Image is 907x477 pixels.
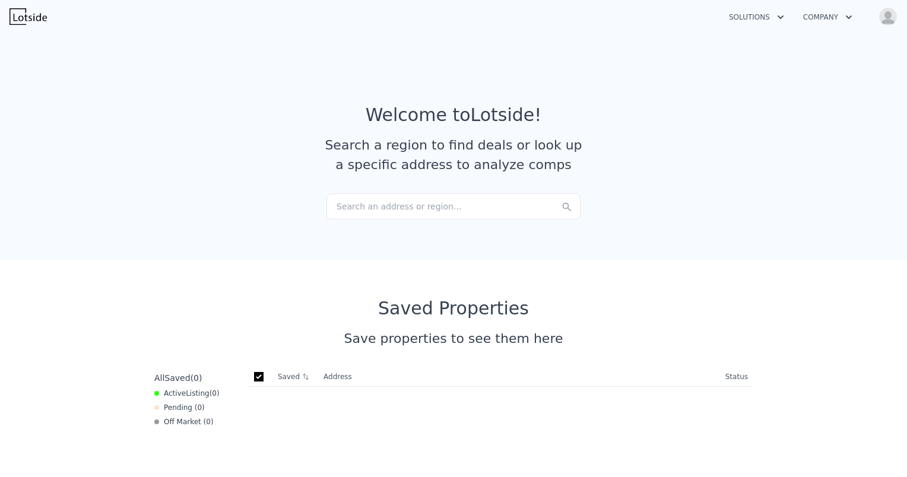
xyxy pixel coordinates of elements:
th: Address [319,367,721,387]
th: Status [721,367,753,387]
span: Saved [164,373,190,383]
div: Search an address or region... [326,193,581,220]
div: Pending ( 0 ) [154,403,205,412]
button: Solutions [719,7,794,28]
th: Saved [273,367,319,386]
div: Saved Properties [150,298,757,319]
div: All ( 0 ) [154,372,202,384]
img: Lotside [9,8,47,25]
img: avatar [879,7,898,26]
div: Search a region to find deals or look up a specific address to analyze comps [321,135,586,174]
span: Listing [186,389,210,397]
div: Save properties to see them here [150,329,757,348]
button: Company [794,7,862,28]
div: Off Market ( 0 ) [154,417,214,427]
div: Welcome to Lotside ! [366,104,542,126]
span: Active ( 0 ) [164,389,220,398]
